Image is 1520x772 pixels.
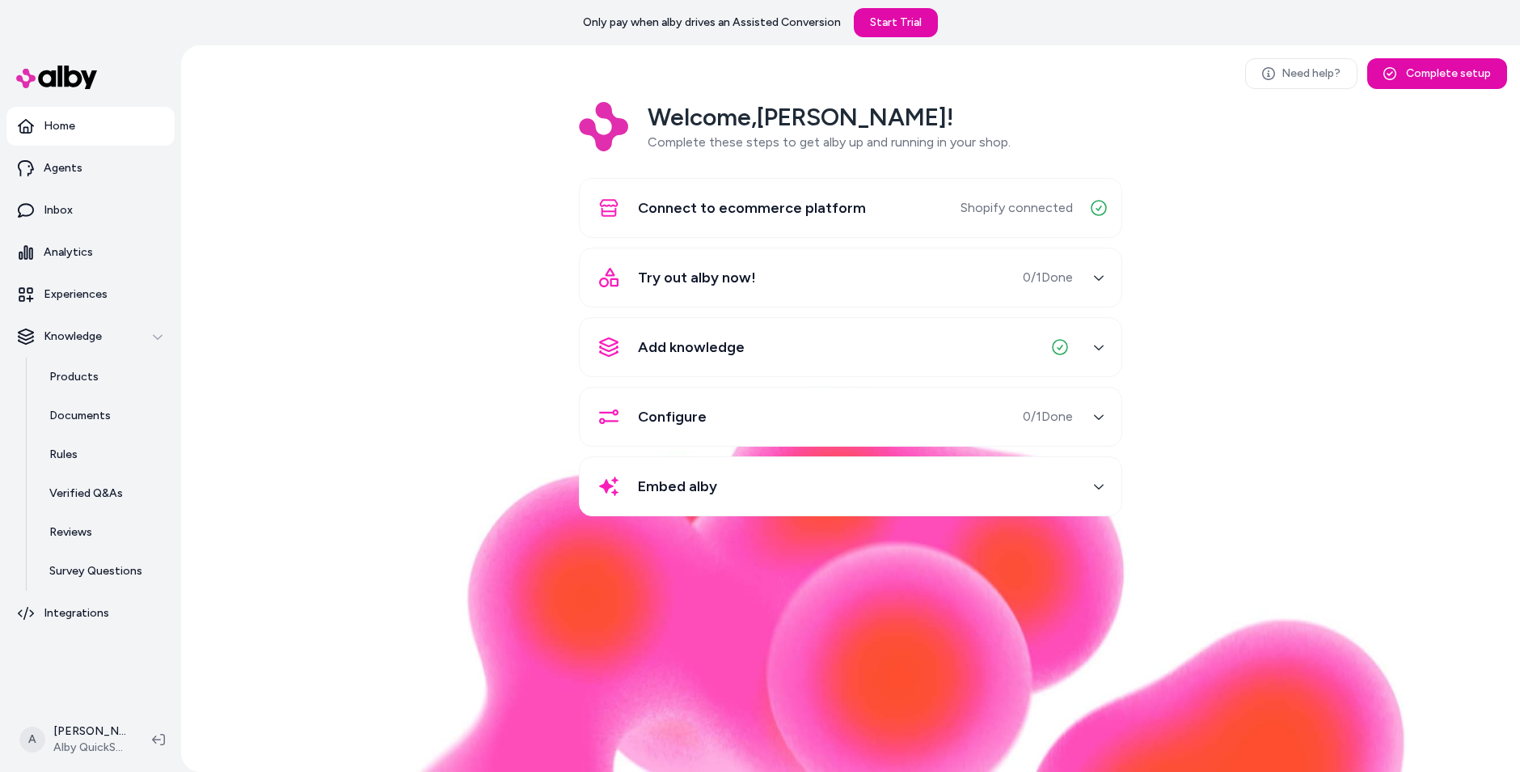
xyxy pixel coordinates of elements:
[49,486,123,502] p: Verified Q&As
[49,563,142,579] p: Survey Questions
[6,275,175,314] a: Experiences
[44,329,102,345] p: Knowledge
[53,723,126,740] p: [PERSON_NAME]
[44,202,73,218] p: Inbox
[961,198,1073,218] span: Shopify connected
[638,475,717,498] span: Embed alby
[638,266,756,289] span: Try out alby now!
[33,474,175,513] a: Verified Q&As
[6,149,175,188] a: Agents
[854,8,938,37] a: Start Trial
[294,386,1407,772] img: alby Bubble
[648,102,1011,133] h2: Welcome, [PERSON_NAME] !
[49,408,111,424] p: Documents
[638,197,866,219] span: Connect to ecommerce platform
[589,397,1112,436] button: Configure0/1Done
[44,118,75,134] p: Home
[49,524,92,541] p: Reviews
[33,552,175,591] a: Survey Questions
[33,358,175,397] a: Products
[49,369,99,385] p: Products
[583,15,841,31] p: Only pay when alby drives an Assisted Conversion
[49,447,78,463] p: Rules
[10,714,139,766] button: A[PERSON_NAME]Alby QuickStart Store
[6,594,175,633] a: Integrations
[1023,268,1073,287] span: 0 / 1 Done
[589,189,1112,227] button: Connect to ecommerce platformShopify connected
[33,513,175,552] a: Reviews
[1023,407,1073,426] span: 0 / 1 Done
[6,107,175,146] a: Home
[44,286,108,303] p: Experiences
[589,467,1112,506] button: Embed alby
[638,405,707,428] span: Configure
[6,317,175,356] button: Knowledge
[16,66,97,89] img: alby Logo
[53,740,126,756] span: Alby QuickStart Store
[589,328,1112,367] button: Add knowledge
[19,727,45,753] span: A
[44,244,93,261] p: Analytics
[44,605,109,621] p: Integrations
[638,336,745,358] span: Add knowledge
[33,397,175,435] a: Documents
[6,233,175,272] a: Analytics
[44,160,82,176] p: Agents
[1245,58,1357,89] a: Need help?
[648,134,1011,150] span: Complete these steps to get alby up and running in your shop.
[1367,58,1507,89] button: Complete setup
[589,258,1112,297] button: Try out alby now!0/1Done
[579,102,628,151] img: Logo
[6,191,175,230] a: Inbox
[33,435,175,474] a: Rules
